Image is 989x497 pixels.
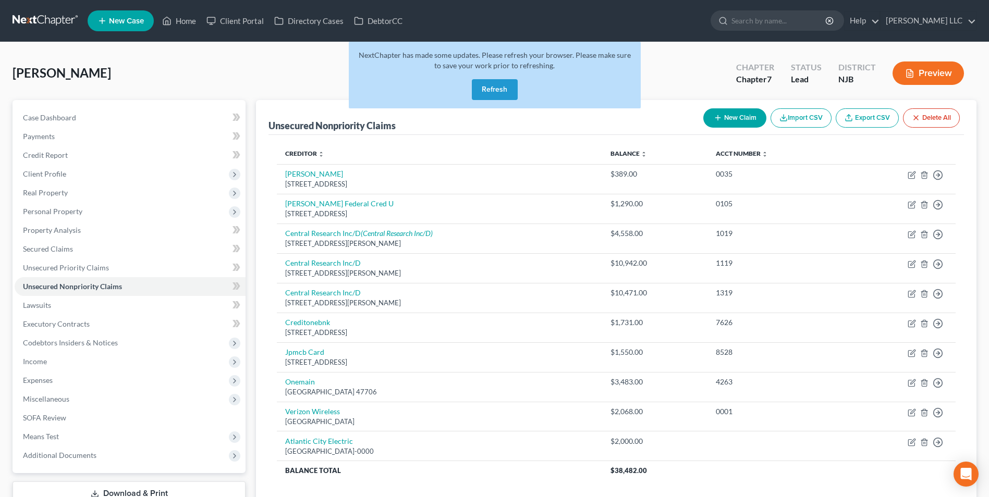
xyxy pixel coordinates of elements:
[285,169,343,178] a: [PERSON_NAME]
[611,317,699,328] div: $1,731.00
[23,244,73,253] span: Secured Claims
[15,315,246,333] a: Executory Contracts
[277,461,602,480] th: Balance Total
[903,108,960,128] button: Delete All
[716,406,836,417] div: 0001
[361,229,433,238] i: (Central Research Inc/D)
[703,108,766,128] button: New Claim
[791,61,822,73] div: Status
[611,150,647,157] a: Balance unfold_more
[731,11,827,30] input: Search by name...
[285,209,594,219] div: [STREET_ADDRESS]
[285,229,433,238] a: Central Research Inc/D(Central Research Inc/D)
[791,73,822,85] div: Lead
[285,446,594,456] div: [GEOGRAPHIC_DATA]-0000
[23,188,68,197] span: Real Property
[285,377,315,386] a: Onemain
[268,119,396,132] div: Unsecured Nonpriority Claims
[23,413,66,422] span: SOFA Review
[716,288,836,298] div: 1319
[641,151,647,157] i: unfold_more
[771,108,832,128] button: Import CSV
[15,127,246,146] a: Payments
[23,376,53,384] span: Expenses
[881,11,976,30] a: [PERSON_NAME] LLC
[15,108,246,127] a: Case Dashboard
[15,146,246,165] a: Credit Report
[285,199,394,208] a: [PERSON_NAME] Federal Cred U
[15,296,246,315] a: Lawsuits
[611,288,699,298] div: $10,471.00
[285,268,594,278] div: [STREET_ADDRESS][PERSON_NAME]
[201,11,269,30] a: Client Portal
[23,132,55,141] span: Payments
[285,239,594,249] div: [STREET_ADDRESS][PERSON_NAME]
[611,406,699,417] div: $2,068.00
[23,113,76,122] span: Case Dashboard
[285,288,361,297] a: Central Research Inc/D
[15,221,246,240] a: Property Analysis
[716,169,836,179] div: 0035
[285,437,353,445] a: Atlantic City Electric
[611,377,699,387] div: $3,483.00
[611,228,699,239] div: $4,558.00
[23,263,109,272] span: Unsecured Priority Claims
[762,151,768,157] i: unfold_more
[954,462,979,487] div: Open Intercom Messenger
[893,61,964,85] button: Preview
[23,301,51,309] span: Lawsuits
[23,338,118,347] span: Codebtors Insiders & Notices
[716,347,836,357] div: 8528
[285,417,594,427] div: [GEOGRAPHIC_DATA]
[611,169,699,179] div: $389.00
[23,432,59,441] span: Means Test
[285,150,324,157] a: Creditor unfold_more
[285,318,330,327] a: Creditonebnk
[285,179,594,189] div: [STREET_ADDRESS]
[23,394,69,403] span: Miscellaneous
[109,17,144,25] span: New Case
[23,151,68,159] span: Credit Report
[23,207,82,216] span: Personal Property
[611,436,699,446] div: $2,000.00
[716,228,836,239] div: 1019
[318,151,324,157] i: unfold_more
[285,357,594,367] div: [STREET_ADDRESS]
[23,226,81,234] span: Property Analysis
[838,73,876,85] div: NJB
[285,258,361,267] a: Central Research Inc/D
[736,61,774,73] div: Chapter
[716,198,836,209] div: 0105
[15,408,246,427] a: SOFA Review
[23,319,90,328] span: Executory Contracts
[767,74,772,84] span: 7
[838,61,876,73] div: District
[716,258,836,268] div: 1119
[23,357,47,366] span: Income
[736,73,774,85] div: Chapter
[15,240,246,258] a: Secured Claims
[269,11,349,30] a: Directory Cases
[15,258,246,277] a: Unsecured Priority Claims
[285,347,324,356] a: Jpmcb Card
[23,169,66,178] span: Client Profile
[611,347,699,357] div: $1,550.00
[349,11,408,30] a: DebtorCC
[611,198,699,209] div: $1,290.00
[13,65,111,80] span: [PERSON_NAME]
[359,51,631,70] span: NextChapter has made some updates. Please refresh your browser. Please make sure to save your wor...
[845,11,880,30] a: Help
[23,282,122,291] span: Unsecured Nonpriority Claims
[716,150,768,157] a: Acct Number unfold_more
[836,108,899,128] a: Export CSV
[716,377,836,387] div: 4263
[611,258,699,268] div: $10,942.00
[15,277,246,296] a: Unsecured Nonpriority Claims
[285,387,594,397] div: [GEOGRAPHIC_DATA] 47706
[23,451,96,459] span: Additional Documents
[157,11,201,30] a: Home
[285,298,594,308] div: [STREET_ADDRESS][PERSON_NAME]
[285,407,340,416] a: Verizon Wireless
[472,79,518,100] button: Refresh
[611,466,647,475] span: $38,482.00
